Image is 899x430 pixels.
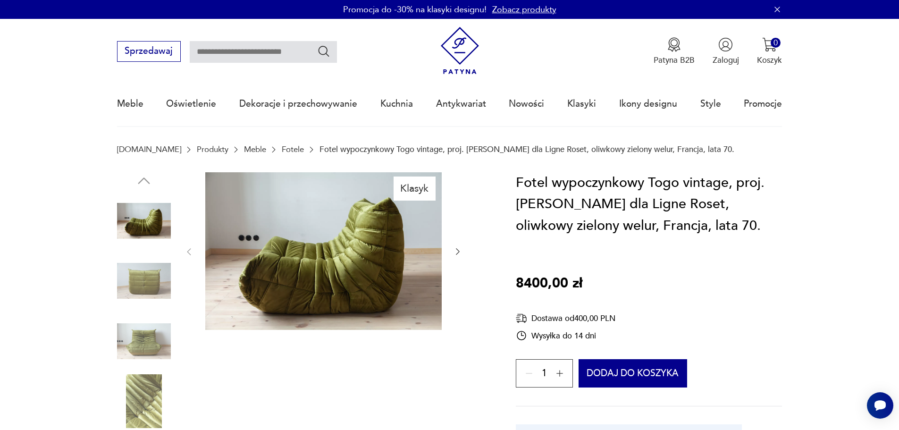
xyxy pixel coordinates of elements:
[516,312,527,324] img: Ikona dostawy
[117,254,171,308] img: Zdjęcie produktu Fotel wypoczynkowy Togo vintage, proj. M. Ducaroy dla Ligne Roset, oliwkowy ziel...
[516,312,615,324] div: Dostawa od 400,00 PLN
[282,145,304,154] a: Fotele
[117,48,181,56] a: Sprzedawaj
[757,55,782,66] p: Koszyk
[319,145,734,154] p: Fotel wypoczynkowy Togo vintage, proj. [PERSON_NAME] dla Ligne Roset, oliwkowy zielony welur, Fra...
[713,37,739,66] button: Zaloguj
[516,273,582,295] p: 8400,00 zł
[436,82,486,126] a: Antykwariat
[343,4,487,16] p: Promocja do -30% na klasyki designu!
[317,44,331,58] button: Szukaj
[579,359,688,388] button: Dodaj do koszyka
[619,82,677,126] a: Ikony designu
[516,330,615,341] div: Wysyłka do 14 dni
[667,37,681,52] img: Ikona medalu
[757,37,782,66] button: 0Koszyk
[516,172,782,237] h1: Fotel wypoczynkowy Togo vintage, proj. [PERSON_NAME] dla Ligne Roset, oliwkowy zielony welur, Fra...
[436,27,484,75] img: Patyna - sklep z meblami i dekoracjami vintage
[542,370,547,378] span: 1
[771,38,781,48] div: 0
[654,37,695,66] a: Ikona medaluPatyna B2B
[700,82,721,126] a: Style
[244,145,266,154] a: Meble
[166,82,216,126] a: Oświetlenie
[205,172,442,330] img: Zdjęcie produktu Fotel wypoczynkowy Togo vintage, proj. M. Ducaroy dla Ligne Roset, oliwkowy ziel...
[197,145,228,154] a: Produkty
[117,194,171,248] img: Zdjęcie produktu Fotel wypoczynkowy Togo vintage, proj. M. Ducaroy dla Ligne Roset, oliwkowy ziel...
[239,82,357,126] a: Dekoracje i przechowywanie
[117,41,181,62] button: Sprzedawaj
[762,37,777,52] img: Ikona koszyka
[744,82,782,126] a: Promocje
[380,82,413,126] a: Kuchnia
[117,82,143,126] a: Meble
[867,392,893,419] iframe: Smartsupp widget button
[654,55,695,66] p: Patyna B2B
[567,82,596,126] a: Klasyki
[117,374,171,428] img: Zdjęcie produktu Fotel wypoczynkowy Togo vintage, proj. M. Ducaroy dla Ligne Roset, oliwkowy ziel...
[117,145,181,154] a: [DOMAIN_NAME]
[492,4,556,16] a: Zobacz produkty
[713,55,739,66] p: Zaloguj
[117,314,171,368] img: Zdjęcie produktu Fotel wypoczynkowy Togo vintage, proj. M. Ducaroy dla Ligne Roset, oliwkowy ziel...
[718,37,733,52] img: Ikonka użytkownika
[654,37,695,66] button: Patyna B2B
[509,82,544,126] a: Nowości
[394,177,436,200] div: Klasyk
